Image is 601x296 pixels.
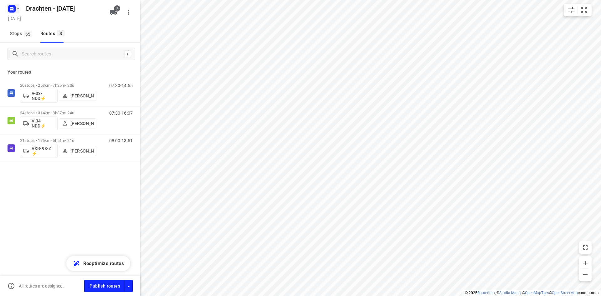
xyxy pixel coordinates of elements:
[8,69,133,75] p: Your routes
[59,146,96,156] button: [PERSON_NAME]
[20,144,58,158] button: VXB-98-Z ⚡
[124,50,131,57] div: /
[109,138,133,143] p: 08:00-13:51
[20,111,96,115] p: 24 stops • 314km • 8h37m • 24u
[83,259,124,267] span: Reoptimize routes
[22,49,124,59] input: Search routes
[57,30,64,36] span: 3
[20,83,96,88] p: 20 stops • 253km • 7h25m • 20u
[552,291,578,295] a: OpenStreetMap
[23,3,105,13] h5: Rename
[20,89,58,103] button: V-33-NDD⚡
[525,291,549,295] a: OpenMapTiles
[32,91,55,101] p: V-33-NDD⚡
[578,4,590,16] button: Fit zoom
[465,291,598,295] li: © 2025 , © , © © contributors
[107,6,120,18] button: 7
[70,93,94,98] p: [PERSON_NAME]
[19,283,64,288] p: All routes are assigned.
[109,83,133,88] p: 07:30-14:55
[59,118,96,128] button: [PERSON_NAME]
[20,138,96,143] p: 21 stops • 176km • 5h51m • 21u
[477,291,495,295] a: Routetitan
[10,30,34,38] span: Stops
[84,280,125,292] button: Publish routes
[499,291,521,295] a: Stadia Maps
[59,91,96,101] button: [PERSON_NAME]
[122,6,135,18] button: More
[565,4,578,16] button: Map settings
[6,15,23,22] h5: [DATE]
[70,121,94,126] p: [PERSON_NAME]
[40,30,66,38] div: Routes
[32,118,55,128] p: V-34-NDD⚡
[66,256,130,271] button: Reoptimize routes
[125,282,132,290] div: Driver app settings
[114,5,120,12] span: 7
[20,117,58,130] button: V-34-NDD⚡
[70,148,94,153] p: [PERSON_NAME]
[24,31,32,37] span: 65
[32,146,55,156] p: VXB-98-Z ⚡
[564,4,592,16] div: small contained button group
[90,282,120,290] span: Publish routes
[109,111,133,116] p: 07:30-16:07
